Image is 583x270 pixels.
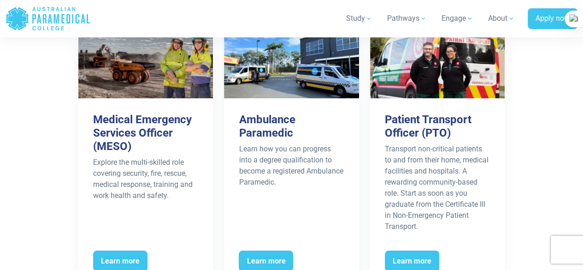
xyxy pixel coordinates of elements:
[370,31,505,98] img: Patient Transport Officer (PTO)
[78,31,213,98] img: Medical Emergency Services Officer (MESO)
[93,157,198,201] div: Explore the multi-skilled role covering security, fire, rescue, medical response, training and wo...
[93,113,198,153] h3: Medical Emergency Services Officer (MESO)
[6,4,91,34] a: Australian Paramedical College
[436,6,479,31] a: Engage
[239,144,344,188] div: Learn how you can progress into a degree qualification to become a registered Ambulance Paramedic.
[224,31,359,98] img: Ambulance Paramedic
[483,6,520,31] a: About
[385,113,490,140] h3: Patient Transport Officer (PTO)
[341,6,378,31] a: Study
[528,8,577,30] a: Apply now
[385,144,490,232] div: Transport non-critical patients to and from their home, medical facilities and hospitals. A rewar...
[239,113,344,140] h3: Ambulance Paramedic
[382,6,432,31] a: Pathways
